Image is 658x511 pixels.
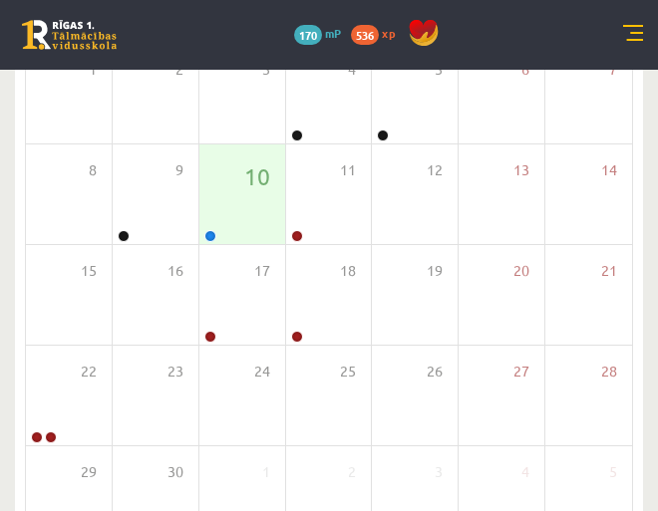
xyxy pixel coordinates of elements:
[254,260,270,282] span: 17
[427,159,443,181] span: 12
[325,25,341,41] span: mP
[601,260,617,282] span: 21
[167,361,183,383] span: 23
[521,461,529,483] span: 4
[167,461,183,483] span: 30
[351,25,405,41] a: 536 xp
[427,260,443,282] span: 19
[81,461,97,483] span: 29
[244,159,270,193] span: 10
[513,260,529,282] span: 20
[340,361,356,383] span: 25
[81,260,97,282] span: 15
[89,159,97,181] span: 8
[81,361,97,383] span: 22
[340,159,356,181] span: 11
[427,361,443,383] span: 26
[513,361,529,383] span: 27
[167,260,183,282] span: 16
[601,159,617,181] span: 14
[22,20,117,50] a: Rīgas 1. Tālmācības vidusskola
[609,461,617,483] span: 5
[601,361,617,383] span: 28
[351,25,379,45] span: 536
[262,461,270,483] span: 1
[435,461,443,483] span: 3
[513,159,529,181] span: 13
[348,461,356,483] span: 2
[294,25,322,45] span: 170
[254,361,270,383] span: 24
[175,159,183,181] span: 9
[382,25,395,41] span: xp
[340,260,356,282] span: 18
